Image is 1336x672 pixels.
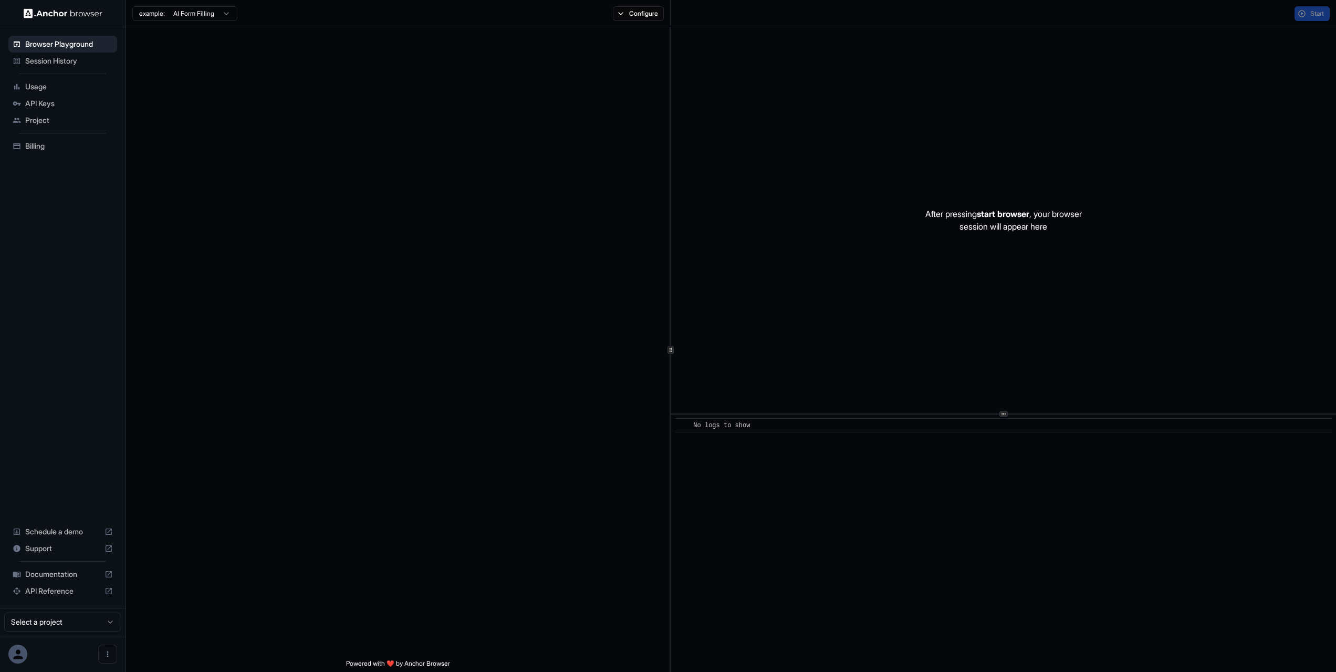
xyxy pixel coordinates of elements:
div: Project [8,112,117,129]
button: Open menu [98,645,117,664]
span: Browser Playground [25,39,113,49]
span: Schedule a demo [25,526,100,537]
div: Support [8,540,117,557]
span: Session History [25,56,113,66]
div: Browser Playground [8,36,117,53]
div: API Reference [8,583,117,599]
img: Anchor Logo [24,8,102,18]
span: ​ [680,420,685,431]
span: example: [139,9,165,18]
span: API Keys [25,98,113,109]
span: Billing [25,141,113,151]
button: Configure [613,6,664,21]
div: Session History [8,53,117,69]
span: Project [25,115,113,126]
div: Billing [8,138,117,154]
p: After pressing , your browser session will appear here [925,208,1082,233]
div: Schedule a demo [8,523,117,540]
span: start browser [977,209,1029,219]
div: Documentation [8,566,117,583]
span: Usage [25,81,113,92]
div: Usage [8,78,117,95]
span: API Reference [25,586,100,596]
span: Support [25,543,100,554]
div: API Keys [8,95,117,112]
span: No logs to show [693,422,750,429]
span: Powered with ❤️ by Anchor Browser [346,659,450,672]
span: Documentation [25,569,100,580]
